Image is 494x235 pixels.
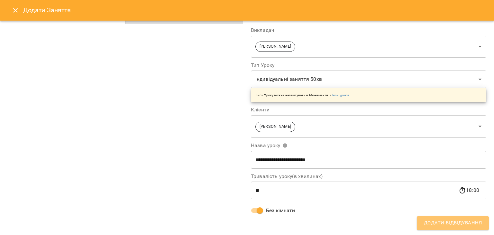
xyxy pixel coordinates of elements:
[256,43,295,50] span: [PERSON_NAME]
[251,107,486,112] label: Клієнти
[266,207,295,214] span: Без кімнати
[251,70,486,89] div: Індивідуальні заняття 50хв
[251,174,486,179] label: Тривалість уроку(в хвилинах)
[23,5,486,15] h6: Додати Заняття
[417,216,489,230] button: Додати Відвідування
[424,219,482,227] span: Додати Відвідування
[251,63,486,68] label: Тип Уроку
[251,35,486,58] div: [PERSON_NAME]
[282,143,288,148] svg: Вкажіть назву уроку або виберіть клієнтів
[256,93,349,98] p: Типи Уроку можна налаштувати в Абонементи ->
[251,143,288,148] span: Назва уроку
[251,28,486,33] label: Викладачі
[331,93,349,97] a: Типи уроків
[251,115,486,138] div: [PERSON_NAME]
[8,3,23,18] button: Close
[256,124,295,130] span: [PERSON_NAME]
